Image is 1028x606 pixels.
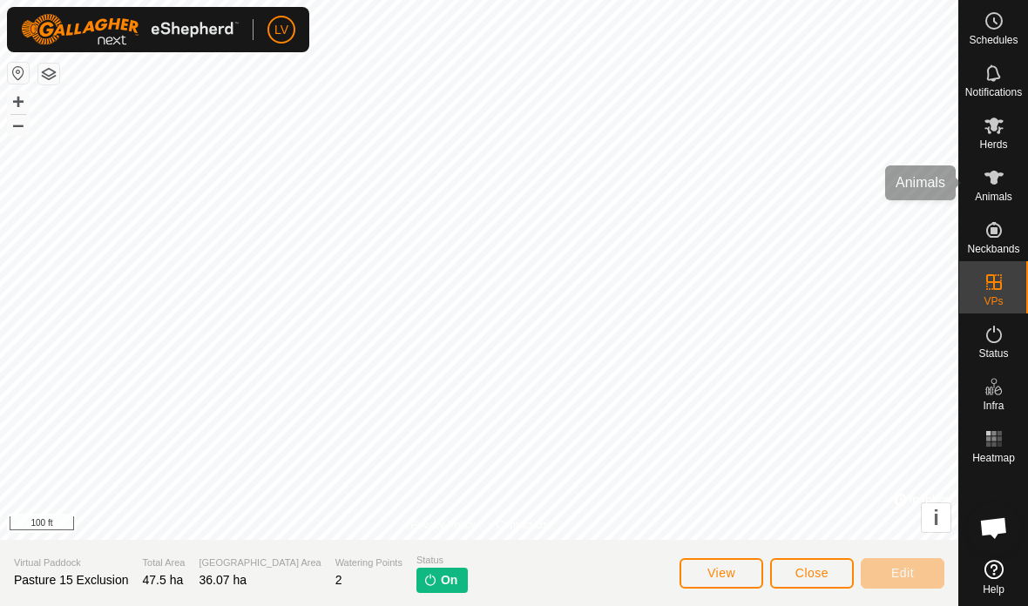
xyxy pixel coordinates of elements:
span: LV [274,21,288,39]
a: Contact Us [497,517,548,533]
span: Help [983,584,1004,595]
img: turn-on [423,573,437,587]
span: VPs [984,296,1003,306]
span: Schedules [969,35,1018,45]
button: Edit [861,558,944,589]
button: + [8,91,29,112]
button: View [680,558,763,589]
span: View [707,566,735,580]
img: Gallagher Logo [21,14,239,45]
span: Edit [891,566,914,580]
button: i [922,503,950,532]
span: Status [978,348,1008,359]
span: Herds [979,139,1007,150]
a: Open chat [968,502,1020,554]
span: 47.5 ha [143,573,184,587]
span: Total Area [143,555,186,570]
span: Watering Points [335,555,402,570]
span: Notifications [965,87,1022,98]
button: Close [770,558,854,589]
span: Heatmap [972,453,1015,463]
span: 2 [335,573,342,587]
a: Help [959,553,1028,602]
span: Virtual Paddock [14,555,129,570]
button: Map Layers [38,64,59,84]
span: Neckbands [967,244,1019,254]
span: Animals [975,192,1012,202]
span: 36.07 ha [199,573,247,587]
span: Pasture 15 Exclusion [14,573,129,587]
span: Infra [983,401,1004,411]
span: On [441,571,457,589]
span: i [933,506,939,529]
span: [GEOGRAPHIC_DATA] Area [199,555,321,570]
span: Status [416,553,468,568]
span: Close [795,566,828,580]
button: – [8,114,29,135]
button: Reset Map [8,63,29,84]
a: Privacy Policy [410,517,476,533]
